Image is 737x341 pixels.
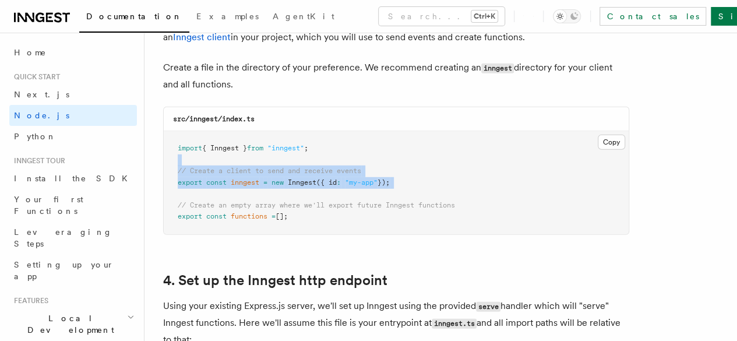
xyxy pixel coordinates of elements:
[178,201,455,209] span: // Create an empty array where we'll export future Inngest functions
[263,178,267,187] span: =
[378,178,390,187] span: });
[267,144,304,152] span: "inngest"
[9,72,60,82] span: Quick start
[231,178,259,187] span: inngest
[600,7,706,26] a: Contact sales
[553,9,581,23] button: Toggle dark mode
[79,3,189,33] a: Documentation
[9,308,137,340] button: Local Development
[178,144,202,152] span: import
[432,319,477,329] code: inngest.ts
[9,168,137,189] a: Install the SDK
[471,10,498,22] kbd: Ctrl+K
[304,144,308,152] span: ;
[598,135,625,150] button: Copy
[481,64,514,73] code: inngest
[14,90,69,99] span: Next.js
[288,178,316,187] span: Inngest
[9,222,137,254] a: Leveraging Steps
[86,12,182,21] span: Documentation
[9,42,137,63] a: Home
[9,84,137,105] a: Next.js
[189,3,266,31] a: Examples
[345,178,378,187] span: "my-app"
[14,111,69,120] span: Node.js
[9,296,48,305] span: Features
[14,174,135,183] span: Install the SDK
[316,178,337,187] span: ({ id
[271,212,276,220] span: =
[178,212,202,220] span: export
[9,126,137,147] a: Python
[231,212,267,220] span: functions
[163,272,387,289] a: 4. Set up the Inngest http endpoint
[9,189,137,222] a: Your first Functions
[14,227,112,248] span: Leveraging Steps
[379,7,505,26] button: Search...Ctrl+K
[266,3,341,31] a: AgentKit
[276,212,288,220] span: [];
[178,178,202,187] span: export
[14,132,57,141] span: Python
[247,144,263,152] span: from
[9,254,137,287] a: Setting up your app
[196,12,259,21] span: Examples
[9,312,127,336] span: Local Development
[337,178,341,187] span: :
[14,260,114,281] span: Setting up your app
[14,47,47,58] span: Home
[273,12,334,21] span: AgentKit
[9,105,137,126] a: Node.js
[9,156,65,166] span: Inngest tour
[163,59,629,93] p: Create a file in the directory of your preference. We recommend creating an directory for your cl...
[173,115,255,123] code: src/inngest/index.ts
[206,178,227,187] span: const
[173,31,231,43] a: Inngest client
[271,178,284,187] span: new
[14,195,83,216] span: Your first Functions
[202,144,247,152] span: { Inngest }
[206,212,227,220] span: const
[476,302,500,312] code: serve
[178,167,361,175] span: // Create a client to send and receive events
